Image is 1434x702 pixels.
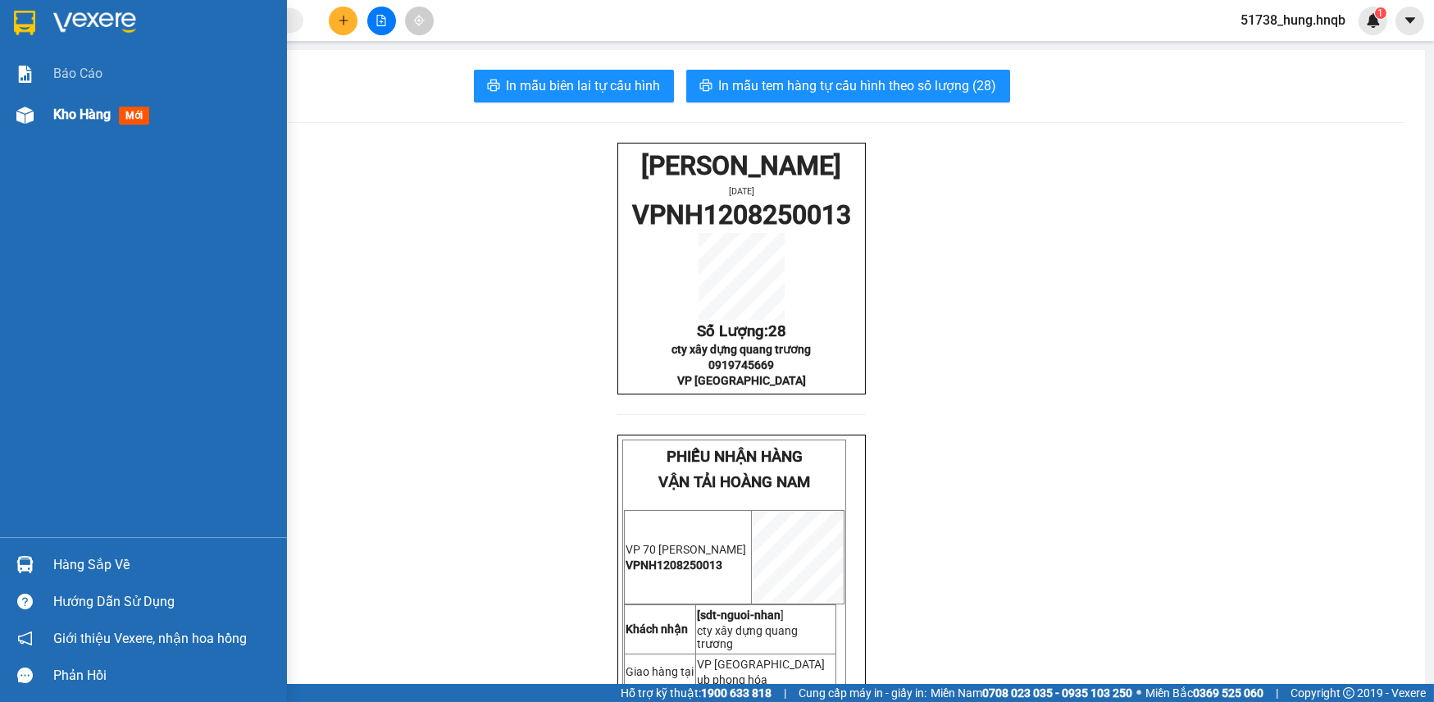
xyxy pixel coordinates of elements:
[111,41,136,52] span: [DATE]
[16,66,34,83] img: solution-icon
[14,11,35,35] img: logo-vxr
[16,556,34,573] img: warehouse-icon
[367,7,396,35] button: file-add
[626,558,722,572] span: VPNH1208250013
[23,7,223,39] span: [PERSON_NAME]
[768,322,786,340] span: 28
[625,654,696,690] td: Giao hàng tại
[329,7,357,35] button: plus
[626,622,688,636] strong: Khách nhận
[641,150,841,181] span: [PERSON_NAME]
[697,658,825,671] span: VP [GEOGRAPHIC_DATA]
[621,684,772,702] span: Hỗ trợ kỹ thuật:
[699,79,712,94] span: printer
[799,684,926,702] span: Cung cấp máy in - giấy in:
[697,609,781,622] strong: [sdt-nguoi-nhan
[53,590,275,614] div: Hướng dẫn sử dụng
[658,473,810,491] span: VẬN TẢI HOÀNG NAM
[1136,690,1141,696] span: ⚪️
[413,15,425,26] span: aim
[982,686,1132,700] strong: 0708 023 035 - 0935 103 250
[338,15,349,26] span: plus
[53,628,247,649] span: Giới thiệu Vexere, nhận hoa hồng
[507,75,661,96] span: In mẫu biên lai tự cấu hình
[53,663,275,688] div: Phản hồi
[1395,7,1424,35] button: caret-down
[17,594,33,609] span: question-circle
[697,673,767,686] span: ub phong hóa
[1193,686,1263,700] strong: 0369 525 060
[931,684,1132,702] span: Miền Nam
[53,107,111,122] span: Kho hàng
[701,686,772,700] strong: 1900 633 818
[632,199,851,230] span: VPNH1208250013
[1343,687,1354,699] span: copyright
[1375,7,1386,19] sup: 1
[677,374,806,387] span: VP [GEOGRAPHIC_DATA]
[697,322,786,340] span: Số Lượng:
[17,631,33,646] span: notification
[1403,13,1418,28] span: caret-down
[729,186,754,197] span: [DATE]
[719,75,997,96] span: In mẫu tem hàng tự cấu hình theo số lượng (28)
[667,448,803,466] span: PHIẾU NHẬN HÀNG
[697,624,798,650] span: cty xây dựng quang trương
[405,7,434,35] button: aim
[1366,13,1381,28] img: icon-new-feature
[53,553,275,577] div: Hàng sắp về
[671,343,811,356] span: cty xây dựng quang trương
[14,54,233,85] span: VPNH1208250013
[784,684,786,702] span: |
[119,107,149,125] span: mới
[1145,684,1263,702] span: Miền Bắc
[626,543,746,556] span: VP 70 [PERSON_NAME]
[53,63,102,84] span: Báo cáo
[487,79,500,94] span: printer
[17,668,33,683] span: message
[708,358,774,372] span: 0919745669
[697,609,784,622] span: ]
[686,70,1010,103] button: printerIn mẫu tem hàng tự cấu hình theo số lượng (28)
[1377,7,1383,19] span: 1
[1276,684,1278,702] span: |
[376,15,387,26] span: file-add
[16,107,34,124] img: warehouse-icon
[1227,10,1359,30] span: 51738_hung.hnqb
[474,70,674,103] button: printerIn mẫu biên lai tự cấu hình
